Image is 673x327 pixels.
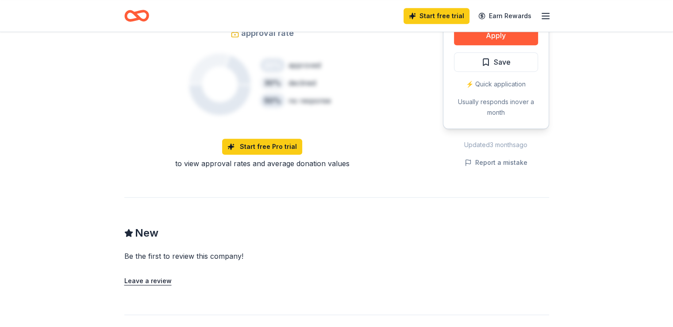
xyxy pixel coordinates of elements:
[404,8,469,24] a: Start free trial
[260,58,285,72] div: 20 %
[260,93,285,108] div: 50 %
[124,276,172,286] button: Leave a review
[465,157,527,168] button: Report a mistake
[124,158,400,169] div: to view approval rates and average donation values
[454,79,538,90] div: ⚡️ Quick application
[288,60,321,70] div: approved
[288,78,316,88] div: declined
[494,56,511,68] span: Save
[473,8,537,24] a: Earn Rewards
[443,140,549,150] div: Updated 3 months ago
[124,5,149,26] a: Home
[454,97,538,118] div: Usually responds in over a month
[241,26,294,40] span: approval rate
[124,251,351,261] div: Be the first to review this company!
[222,139,302,155] a: Start free Pro trial
[288,95,331,106] div: no response
[135,226,158,240] span: New
[454,52,538,72] button: Save
[260,76,285,90] div: 30 %
[454,26,538,45] button: Apply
